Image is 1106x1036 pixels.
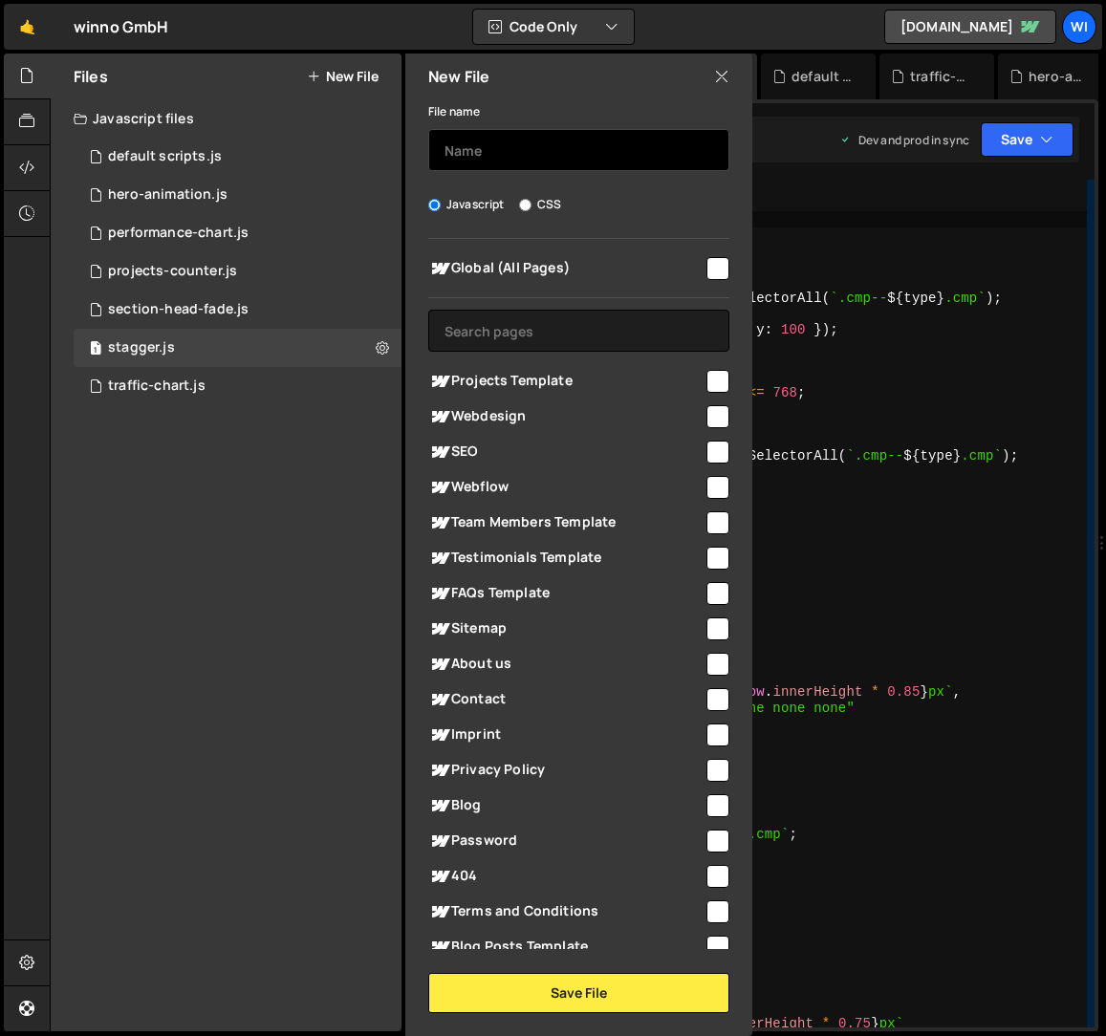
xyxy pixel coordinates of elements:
[90,342,101,357] span: 1
[74,15,169,38] div: winno GmbH
[74,66,108,87] h2: Files
[428,441,704,464] span: SEO
[74,176,401,214] div: 17342/48215.js
[74,214,401,252] div: 17342/48164.js
[428,102,480,121] label: File name
[473,10,634,44] button: Code Only
[108,263,237,280] div: projects-counter.js
[1029,67,1090,86] div: hero-animation.js
[428,936,704,959] span: Blog Posts Template
[428,617,704,640] span: Sitemap
[428,794,704,817] span: Blog
[428,257,704,280] span: Global (All Pages)
[74,291,401,329] div: 17342/48299.js
[428,830,704,853] span: Password
[519,199,531,211] input: CSS
[108,378,206,395] div: traffic-chart.js
[428,900,704,923] span: Terms and Conditions
[74,367,401,405] div: 17342/48247.js
[74,329,401,367] div: 17342/48268.js
[51,99,401,138] div: Javascript files
[428,759,704,782] span: Privacy Policy
[884,10,1056,44] a: [DOMAIN_NAME]
[307,69,379,84] button: New File
[428,511,704,534] span: Team Members Template
[108,148,222,165] div: default scripts.js
[74,252,401,291] div: 17342/48395.js
[792,67,853,86] div: default scripts.js
[428,653,704,676] span: About us
[108,301,249,318] div: section-head-fade.js
[108,186,228,204] div: hero-animation.js
[428,405,704,428] span: Webdesign
[428,129,729,171] input: Name
[108,225,249,242] div: performance-chart.js
[428,865,704,888] span: 404
[428,195,505,214] label: Javascript
[428,66,489,87] h2: New File
[428,582,704,605] span: FAQs Template
[428,547,704,570] span: Testimonials Template
[428,476,704,499] span: Webflow
[428,973,729,1013] button: Save File
[910,67,971,86] div: traffic-chart.js
[428,688,704,711] span: Contact
[519,195,561,214] label: CSS
[428,199,441,211] input: Javascript
[428,723,704,746] span: Imprint
[428,370,704,393] span: Projects Template
[839,132,969,148] div: Dev and prod in sync
[981,122,1073,157] button: Save
[108,339,175,356] div: stagger.js
[74,138,401,176] div: 17342/48267.js
[428,310,729,352] input: Search pages
[1062,10,1096,44] a: wi
[4,4,51,50] a: 🤙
